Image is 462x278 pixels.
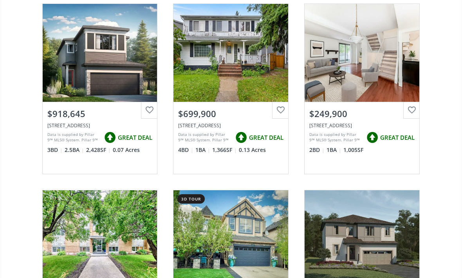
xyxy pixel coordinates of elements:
span: 1 BA [327,146,341,154]
span: GREAT DEAL [380,134,415,142]
span: 0.13 Acres [239,146,266,154]
div: 2520 Palliser Drive SW #306, Calgary, AB T2V 2S9 [309,123,415,129]
span: 1,005 SF [343,146,363,154]
div: $249,900 [309,108,415,120]
span: 2 BD [309,146,325,154]
span: GREAT DEAL [249,134,283,142]
span: 1 BA [195,146,210,154]
span: 0.07 Acres [113,146,140,154]
div: Data is supplied by Pillar 9™ MLS® System. Pillar 9™ is the owner of the copyright in its MLS® Sy... [309,132,363,144]
span: GREAT DEAL [118,134,152,142]
img: rating icon [233,130,249,146]
span: 4 BD [178,146,193,154]
div: Data is supplied by Pillar 9™ MLS® System. Pillar 9™ is the owner of the copyright in its MLS® Sy... [47,132,101,144]
img: rating icon [365,130,380,146]
span: 2,428 SF [86,146,111,154]
img: rating icon [102,130,118,146]
span: 3 BD [47,146,63,154]
div: $918,645 [47,108,153,120]
div: $699,900 [178,108,283,120]
span: 1,366 SF [212,146,237,154]
span: 2.5 BA [65,146,84,154]
div: 1225 Regal Crescent NE, Calgary, AB T2E 5H4 [178,123,283,129]
div: 158 Osprey Hill Way SW, Calgary, AB T3B6S3 [47,123,153,129]
div: Data is supplied by Pillar 9™ MLS® System. Pillar 9™ is the owner of the copyright in its MLS® Sy... [178,132,231,144]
